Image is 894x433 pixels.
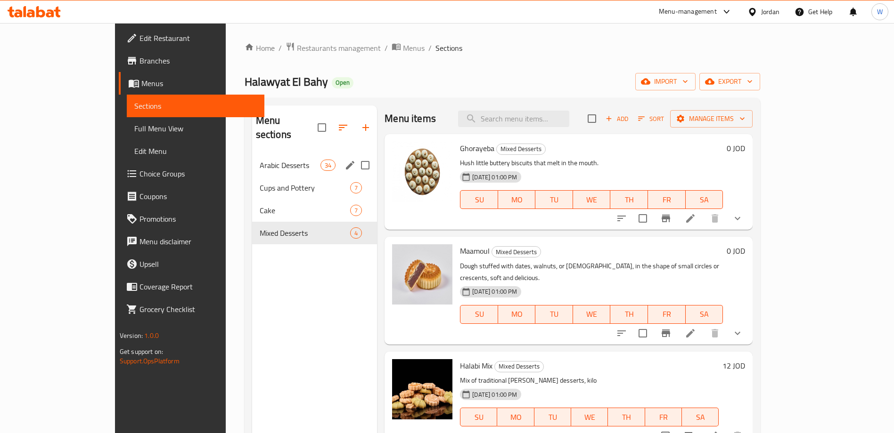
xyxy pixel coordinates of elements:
[573,190,611,209] button: WE
[614,193,644,207] span: TH
[260,205,350,216] div: Cake
[139,168,257,179] span: Choice Groups
[385,112,436,126] h2: Menu items
[498,305,536,324] button: MO
[685,213,696,224] a: Edit menu item
[497,144,545,154] span: Mixed Desserts
[286,42,381,54] a: Restaurants management
[119,253,264,275] a: Upsell
[652,193,682,207] span: FR
[648,190,686,209] button: FR
[119,298,264,321] a: Grocery Checklist
[252,154,377,176] div: Arabic Desserts34edit
[577,193,607,207] span: WE
[392,244,452,305] img: Maamoul
[538,410,567,424] span: TU
[139,213,257,225] span: Promotions
[704,322,726,345] button: delete
[350,182,362,193] div: items
[645,408,682,426] button: FR
[699,73,760,90] button: export
[633,208,653,228] span: Select to update
[535,190,573,209] button: TU
[458,111,569,127] input: search
[468,173,521,182] span: [DATE] 01:00 PM
[460,408,497,426] button: SU
[260,182,350,193] span: Cups and Pottery
[351,229,361,238] span: 4
[351,184,361,192] span: 7
[260,227,350,239] span: Mixed Desserts
[502,307,532,321] span: MO
[571,408,608,426] button: WE
[245,71,328,92] span: Halawyat El Bahy
[492,246,541,257] div: Mixed Desserts
[682,408,719,426] button: SA
[134,123,257,134] span: Full Menu View
[354,116,377,139] button: Add section
[120,329,143,342] span: Version:
[464,307,494,321] span: SU
[496,144,546,155] div: Mixed Desserts
[608,408,645,426] button: TH
[252,222,377,244] div: Mixed Desserts4
[498,190,536,209] button: MO
[428,42,432,54] li: /
[350,205,362,216] div: items
[332,79,353,87] span: Open
[464,410,493,424] span: SU
[689,193,720,207] span: SA
[633,323,653,343] span: Select to update
[573,305,611,324] button: WE
[385,42,388,54] li: /
[144,329,159,342] span: 1.0.0
[534,408,571,426] button: TU
[686,305,723,324] button: SA
[139,55,257,66] span: Branches
[722,359,745,372] h6: 12 JOD
[659,6,717,17] div: Menu-management
[139,304,257,315] span: Grocery Checklist
[460,141,494,155] span: Ghorayeba
[732,328,743,339] svg: Show Choices
[392,42,425,54] a: Menus
[403,42,425,54] span: Menus
[460,244,490,258] span: Maamoul
[610,190,648,209] button: TH
[726,322,749,345] button: show more
[120,355,180,367] a: Support.OpsPlatform
[670,110,753,128] button: Manage items
[256,113,318,142] h2: Menu sections
[707,76,753,88] span: export
[260,160,320,171] span: Arabic Desserts
[460,375,719,386] p: Mix of traditional [PERSON_NAME] desserts, kilo
[632,112,670,126] span: Sort items
[610,207,633,230] button: sort-choices
[127,140,264,162] a: Edit Menu
[460,190,498,209] button: SU
[119,208,264,230] a: Promotions
[468,390,521,399] span: [DATE] 01:00 PM
[332,116,354,139] span: Sort sections
[139,191,257,202] span: Coupons
[320,160,336,171] div: items
[539,307,569,321] span: TU
[635,73,696,90] button: import
[460,305,498,324] button: SU
[604,113,630,124] span: Add
[761,7,779,17] div: Jordan
[535,305,573,324] button: TU
[252,176,377,199] div: Cups and Pottery7
[139,281,257,292] span: Coverage Report
[655,322,677,345] button: Branch-specific-item
[468,287,521,296] span: [DATE] 01:00 PM
[120,345,163,358] span: Get support on:
[435,42,462,54] span: Sections
[614,307,644,321] span: TH
[497,408,534,426] button: MO
[134,145,257,157] span: Edit Menu
[332,77,353,88] div: Open
[704,207,726,230] button: delete
[582,109,602,128] span: Select section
